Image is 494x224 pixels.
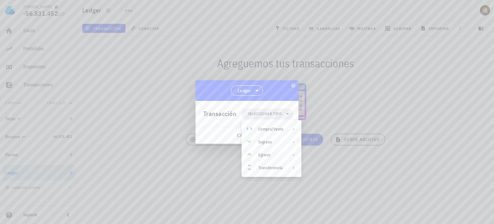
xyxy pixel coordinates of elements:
[238,87,251,94] span: Ledger
[258,140,283,145] div: Ingreso
[203,109,236,119] div: Transacción
[237,132,261,138] span: cancelar
[242,136,301,149] div: Ingreso
[242,123,301,136] div: Compra/Venta
[258,152,283,158] div: Egreso
[242,161,301,174] div: Transferencia
[242,149,301,161] div: Egreso
[258,127,283,132] div: Compra/Venta
[234,130,263,141] button: cancelar
[248,111,282,117] span: Seleccionar tipo
[258,165,283,170] div: Transferencia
